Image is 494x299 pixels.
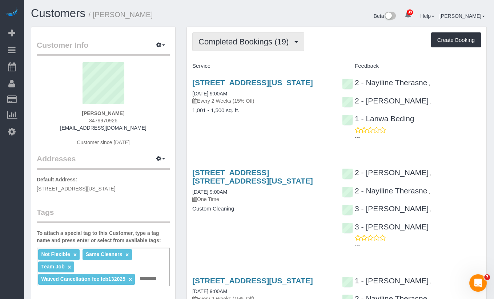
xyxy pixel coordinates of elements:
button: Create Booking [431,32,481,48]
a: Customers [31,7,85,20]
a: [DATE] 9:00AM [192,91,227,97]
a: Beta [374,13,396,19]
h4: Custom Cleaning [192,206,331,212]
label: Default Address: [37,176,77,183]
a: × [129,276,132,283]
a: 39 [401,7,415,23]
img: Automaid Logo [4,7,19,17]
span: , [430,279,431,284]
label: To attach a special tag to this Customer, type a tag name and press enter or select from availabl... [37,229,170,244]
span: [STREET_ADDRESS][US_STATE] [37,186,116,192]
span: , [430,206,431,212]
a: [DATE] 9:00AM [192,189,227,195]
span: 3479970926 [89,118,117,123]
a: × [73,252,77,258]
span: 7 [484,274,490,280]
button: Completed Bookings (19) [192,32,304,51]
span: Same Cleaners [86,251,122,257]
a: [STREET_ADDRESS][US_STATE] [192,78,313,87]
span: , [430,99,431,105]
iframe: Intercom live chat [469,274,487,292]
span: , [430,170,431,176]
span: Waived Cancellation fee feb132025 [41,276,125,282]
a: 3 - [PERSON_NAME] [342,204,429,213]
strong: [PERSON_NAME] [82,110,124,116]
a: [PERSON_NAME] [439,13,485,19]
h4: Feedback [342,63,481,69]
img: New interface [384,12,396,21]
a: [DATE] 9:00AM [192,288,227,294]
p: One Time [192,196,331,203]
p: Every 2 Weeks (15% Off) [192,97,331,105]
h4: Service [192,63,331,69]
small: / [PERSON_NAME] [89,11,153,19]
a: 3 - [PERSON_NAME] [342,223,429,231]
p: --- [355,241,481,249]
span: Completed Bookings (19) [198,37,292,46]
span: Team Job [41,264,64,270]
a: [STREET_ADDRESS] [STREET_ADDRESS][US_STATE] [192,168,313,185]
a: 2 - Nayiline Therasne [342,78,427,87]
a: × [125,252,129,258]
span: Not Flexible [41,251,70,257]
p: --- [355,134,481,141]
span: , [429,80,430,86]
a: 2 - Nayiline Therasne [342,186,427,195]
a: 1 - Lanwa Beding [342,114,414,123]
legend: Tags [37,207,170,223]
legend: Customer Info [37,40,170,56]
a: 2 - [PERSON_NAME] [342,168,429,177]
span: 39 [407,9,413,15]
span: , [429,189,430,194]
a: Help [420,13,434,19]
a: 1 - [PERSON_NAME] [342,276,429,285]
a: × [68,264,71,270]
a: [EMAIL_ADDRESS][DOMAIN_NAME] [60,125,146,131]
a: 2 - [PERSON_NAME] [342,97,429,105]
span: Customer since [DATE] [77,139,129,145]
a: [STREET_ADDRESS][US_STATE] [192,276,313,285]
h4: 1,001 - 1,500 sq. ft. [192,107,331,114]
